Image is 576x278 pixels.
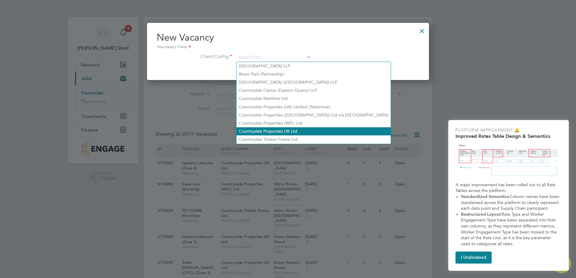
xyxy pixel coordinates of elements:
[236,86,391,94] li: Countryside Clarion (Eastern Quarry) LLP
[236,78,391,86] li: [GEOGRAPHIC_DATA] ([GEOGRAPHIC_DATA]) LLP
[236,94,391,103] li: Countryside Maritime Ltd
[448,120,569,271] div: Improved Rate Table Semantics
[236,103,391,111] li: Countryside Properties (UK) Limited (Tattenhoe)
[461,212,558,246] span: Rate Type and Worker Engagement Type have been separated into their own columns, as they represen...
[236,111,391,119] li: Countryside Properties ([GEOGRAPHIC_DATA]) Ltd t/a [GEOGRAPHIC_DATA]
[236,70,391,78] li: Beam Park (Partnership)
[461,212,502,217] strong: Restructured Layout:
[157,31,419,51] h2: New Vacancy
[237,53,311,62] input: Search for...
[461,194,561,211] span: Column names have been standarised across the platform to clearly represent each data point and S...
[455,182,562,194] p: A major improvement has been rolled out to all Rate Tables across the platform:
[236,62,391,70] li: [GEOGRAPHIC_DATA] LLP
[236,127,391,135] li: Countryside Properties UK Ltd
[461,194,510,199] strong: Standardized Semantics:
[455,252,492,264] button: I Understand
[455,127,562,133] p: Platform Improvement 🔔
[236,135,391,144] li: Countryside Timber Frame Ltd
[236,119,391,127] li: Countryside Properties (WPL) Ltd
[455,141,562,180] img: Updated Rates Table Design & Semantics
[455,133,562,139] h2: Improved Rates Table Design & Semantics
[157,54,232,60] label: Client Config
[157,44,419,51] div: Mandatory Fields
